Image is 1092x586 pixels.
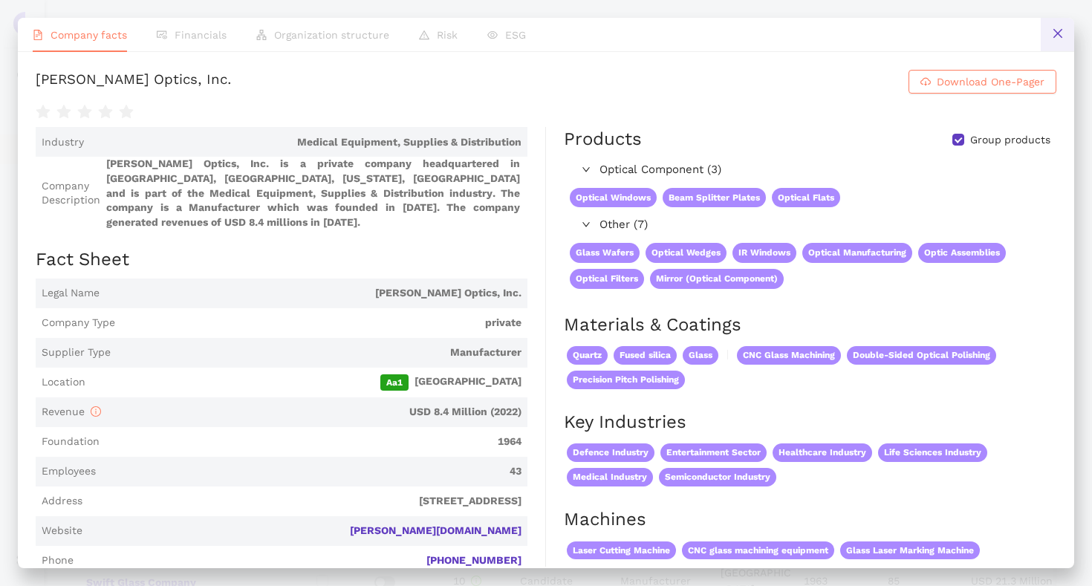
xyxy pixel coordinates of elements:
span: Fused silica [614,346,677,365]
span: cloud-download [920,76,931,88]
span: Optical Filters [570,269,644,289]
div: Products [564,127,642,152]
span: Download One-Pager [937,74,1044,90]
span: Defence Industry [567,443,654,462]
span: Laser Cutting Machine [567,541,676,560]
span: [PERSON_NAME] Optics, Inc. [105,286,521,301]
span: [STREET_ADDRESS] [88,494,521,509]
span: Supplier Type [42,345,111,360]
span: Entertainment Sector [660,443,767,462]
span: Company facts [51,29,127,41]
span: IR Windows [732,243,796,263]
span: star [98,105,113,120]
span: Double-Sided Optical Polishing [847,346,996,365]
span: Glass Wafers [570,243,640,263]
span: Location [42,375,85,390]
span: Revenue [42,406,101,417]
span: warning [419,30,429,40]
h2: Key Industries [564,410,1056,435]
span: eye [487,30,498,40]
span: Optic Assemblies [918,243,1006,263]
span: Company Type [42,316,115,331]
span: [PERSON_NAME] Optics, Inc. is a private company headquartered in [GEOGRAPHIC_DATA], [GEOGRAPHIC_D... [106,157,521,229]
div: [PERSON_NAME] Optics, Inc. [36,70,232,94]
span: right [582,165,591,174]
span: private [121,316,521,331]
span: apartment [256,30,267,40]
span: [GEOGRAPHIC_DATA] [91,374,521,391]
span: Legal Name [42,286,100,301]
div: Other (7) [564,213,1055,237]
span: Organization structure [274,29,389,41]
span: Quartz [567,346,608,365]
span: info-circle [91,406,101,417]
h2: Machines [564,507,1056,533]
span: Optical Manufacturing [802,243,912,263]
h2: Materials & Coatings [564,313,1056,338]
span: 1964 [105,434,521,449]
span: Financials [175,29,227,41]
span: Precision Pitch Polishing [567,371,685,389]
span: ESG [505,29,526,41]
span: Optical Wedges [646,243,727,263]
span: Foundation [42,434,100,449]
span: Aa1 [380,374,409,391]
span: USD 8.4 Million (2022) [107,405,521,420]
span: CNC Glass Machining [737,346,841,365]
span: star [36,105,51,120]
span: right [582,220,591,229]
span: Employees [42,464,96,479]
span: Mirror (Optical Component) [650,269,784,289]
span: fund-view [157,30,167,40]
span: Optical Component (3) [599,161,1049,179]
button: cloud-downloadDownload One-Pager [909,70,1056,94]
span: star [119,105,134,120]
span: Phone [42,553,74,568]
span: Group products [964,133,1056,148]
span: Company Description [42,179,100,208]
span: close [1052,27,1064,39]
span: Risk [437,29,458,41]
span: Address [42,494,82,509]
div: Optical Component (3) [564,158,1055,182]
span: Other (7) [599,216,1049,234]
span: star [56,105,71,120]
span: Glass Laser Marking Machine [840,541,980,560]
span: Industry [42,135,84,150]
span: Manufacturer [117,345,521,360]
span: Website [42,524,82,538]
span: Beam Splitter Plates [663,188,766,208]
span: Healthcare Industry [773,443,872,462]
span: Semiconductor Industry [659,468,776,486]
span: Glass [683,346,718,365]
span: star [77,105,92,120]
span: CNC glass machining equipment [682,541,834,560]
span: Medical Industry [567,468,653,486]
h2: Fact Sheet [36,247,527,273]
button: close [1041,18,1074,51]
span: Optical Windows [570,188,657,208]
span: 43 [102,464,521,479]
span: Optical Flats [772,188,840,208]
span: Life Sciences Industry [878,443,987,462]
span: Medical Equipment, Supplies & Distribution [90,135,521,150]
